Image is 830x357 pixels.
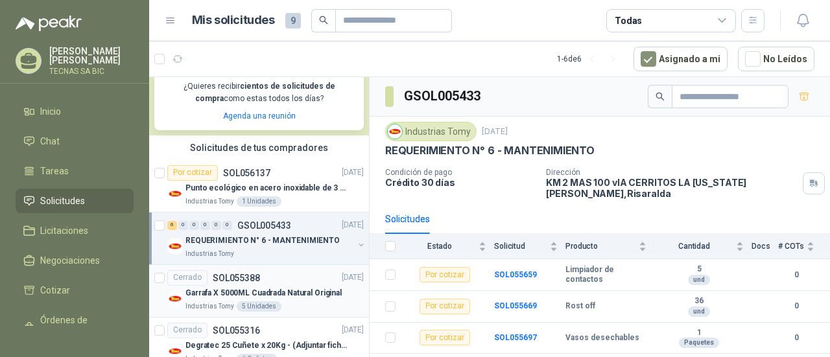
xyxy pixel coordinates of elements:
[40,313,121,341] span: Órdenes de Compra
[213,326,260,335] p: SOL055316
[654,264,744,275] b: 5
[185,340,347,352] p: Degratec 25 Cuñete x 20Kg - (Adjuntar ficha técnica)
[778,242,804,251] span: # COTs
[162,80,356,105] p: ¿Quieres recibir como estas todos los días?
[149,265,369,317] a: CerradoSOL055388[DATE] Company LogoGarrafa X 5000ML Cuadrada Natural OriginalIndustrias Tomy5 Uni...
[167,221,177,230] div: 6
[189,221,199,230] div: 0
[342,167,364,179] p: [DATE]
[40,104,61,119] span: Inicio
[778,300,814,312] b: 0
[185,249,234,259] p: Industrias Tomy
[16,129,134,154] a: Chat
[738,47,814,71] button: No Leídos
[404,86,482,106] h3: GSOL005433
[167,165,218,181] div: Por cotizar
[654,296,744,306] b: 36
[319,16,328,25] span: search
[342,324,364,336] p: [DATE]
[565,301,595,312] b: Rost off
[494,301,537,310] a: SOL055669
[237,301,281,312] div: 5 Unidades
[494,234,565,259] th: Solicitud
[482,126,508,138] p: [DATE]
[192,11,275,30] h1: Mis solicitudes
[546,177,798,199] p: KM 2 MAS 100 vIA CERRITOS LA [US_STATE] [PERSON_NAME] , Risaralda
[167,186,183,202] img: Company Logo
[385,177,536,188] p: Crédito 30 días
[16,308,134,347] a: Órdenes de Compra
[167,291,183,306] img: Company Logo
[385,122,477,141] div: Industrias Tomy
[222,221,232,230] div: 0
[565,333,639,343] b: Vasos desechables
[40,164,69,178] span: Tareas
[149,160,369,213] a: Por cotizarSOL056137[DATE] Company LogoPunto ecológico en acero inoxidable de 3 puestos, con capa...
[16,159,134,183] a: Tareas
[223,168,270,178] p: SOL056137
[385,168,536,177] p: Condición de pago
[654,234,752,259] th: Cantidad
[654,328,744,338] b: 1
[557,49,623,69] div: 1 - 6 de 6
[49,67,134,75] p: TECNAS SA BIC
[185,287,342,299] p: Garrafa X 5000ML Cuadrada Natural Original
[149,135,369,160] div: Solicitudes de tus compradores
[185,301,234,312] p: Industrias Tomy
[200,221,210,230] div: 0
[634,47,728,71] button: Asignado a mi
[385,212,430,226] div: Solicitudes
[49,47,134,65] p: [PERSON_NAME] [PERSON_NAME]
[688,275,710,285] div: und
[16,278,134,303] a: Cotizar
[778,332,814,344] b: 0
[654,242,733,251] span: Cantidad
[185,196,234,207] p: Industrias Tomy
[195,82,335,103] b: cientos de solicitudes de compra
[656,92,665,101] span: search
[178,221,188,230] div: 0
[388,124,402,139] img: Company Logo
[16,248,134,273] a: Negociaciones
[40,134,60,148] span: Chat
[185,235,340,247] p: REQUERIMIENTO N° 6 - MANTENIMIENTO
[778,234,830,259] th: # COTs
[403,234,494,259] th: Estado
[494,270,537,279] b: SOL055659
[342,271,364,284] p: [DATE]
[420,267,470,282] div: Por cotizar
[40,253,100,268] span: Negociaciones
[615,14,642,28] div: Todas
[237,221,291,230] p: GSOL005433
[403,242,476,251] span: Estado
[16,189,134,213] a: Solicitudes
[385,144,595,157] p: REQUERIMIENTO N° 6 - MANTENIMIENTO
[40,224,88,238] span: Licitaciones
[167,323,207,338] div: Cerrado
[285,13,301,29] span: 9
[16,218,134,243] a: Licitaciones
[688,306,710,317] div: und
[420,299,470,314] div: Por cotizar
[546,168,798,177] p: Dirección
[565,234,654,259] th: Producto
[213,273,260,282] p: SOL055388
[420,330,470,345] div: Por cotizar
[778,269,814,281] b: 0
[16,99,134,124] a: Inicio
[40,194,85,208] span: Solicitudes
[167,238,183,254] img: Company Logo
[167,218,366,259] a: 6 0 0 0 0 0 GSOL005433[DATE] Company LogoREQUERIMIENTO N° 6 - MANTENIMIENTOIndustrias Tomy
[752,234,778,259] th: Docs
[565,265,646,285] b: Limpiador de contactos
[679,338,719,348] div: Paquetes
[40,283,70,297] span: Cotizar
[494,242,547,251] span: Solicitud
[494,333,537,342] a: SOL055697
[167,270,207,286] div: Cerrado
[237,196,281,207] div: 1 Unidades
[211,221,221,230] div: 0
[223,111,296,121] a: Agenda una reunión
